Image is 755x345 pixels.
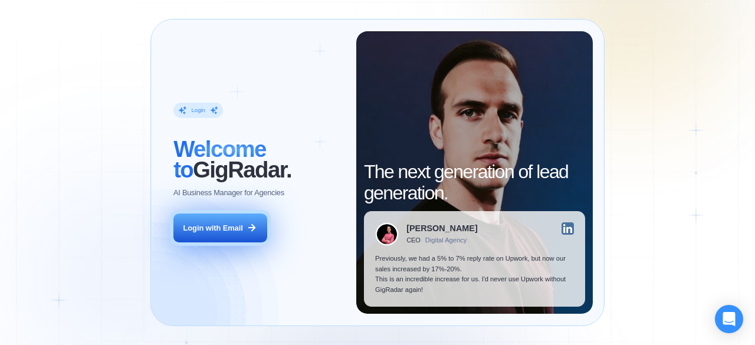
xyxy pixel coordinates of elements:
[425,236,467,244] div: Digital Agency
[406,236,421,244] div: CEO
[375,254,574,295] p: Previously, we had a 5% to 7% reply rate on Upwork, but now our sales increased by 17%-20%. This ...
[173,213,267,243] button: Login with Email
[173,139,345,180] h2: ‍ GigRadar.
[364,162,585,203] h2: The next generation of lead generation.
[173,188,284,198] p: AI Business Manager for Agencies
[406,224,477,232] div: [PERSON_NAME]
[192,107,205,114] div: Login
[173,136,266,182] span: Welcome to
[183,223,243,234] div: Login with Email
[715,305,743,333] div: Open Intercom Messenger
